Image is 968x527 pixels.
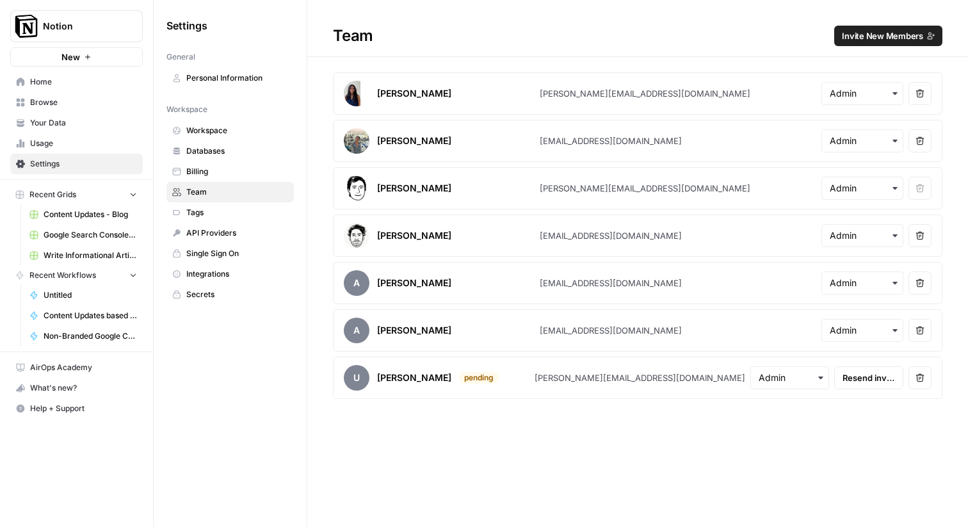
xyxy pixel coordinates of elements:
span: Integrations [186,268,288,280]
a: Content Updates based on keyword [24,305,143,326]
span: Notion [43,20,120,33]
input: Admin [830,182,895,195]
button: Help + Support [10,398,143,419]
span: Google Search Console - [DOMAIN_NAME] [44,229,137,241]
span: Databases [186,145,288,157]
a: Integrations [166,264,294,284]
span: A [344,270,369,296]
button: Invite New Members [834,26,942,46]
span: Billing [186,166,288,177]
button: Resend invite [834,366,903,389]
span: Recent Grids [29,189,76,200]
a: Your Data [10,113,143,133]
span: Single Sign On [186,248,288,259]
img: avatar [344,81,360,106]
img: avatar [344,128,369,154]
input: Admin [830,277,895,289]
a: Databases [166,141,294,161]
div: [PERSON_NAME] [377,229,451,242]
div: [PERSON_NAME] [377,371,451,384]
span: Usage [30,138,137,149]
a: Workspace [166,120,294,141]
span: Workspace [186,125,288,136]
div: [PERSON_NAME][EMAIL_ADDRESS][DOMAIN_NAME] [535,371,745,384]
span: Workspace [166,104,207,115]
img: avatar [344,223,369,248]
span: Recent Workflows [29,270,96,281]
a: Team [166,182,294,202]
a: Single Sign On [166,243,294,264]
span: AirOps Academy [30,362,137,373]
span: Team [186,186,288,198]
img: Notion Logo [15,15,38,38]
span: Help + Support [30,403,137,414]
div: [PERSON_NAME][EMAIL_ADDRESS][DOMAIN_NAME] [540,87,750,100]
a: Browse [10,92,143,113]
a: Personal Information [166,68,294,88]
div: [PERSON_NAME] [377,324,451,337]
span: Non-Branded Google Console [44,330,137,342]
a: API Providers [166,223,294,243]
a: AirOps Academy [10,357,143,378]
span: Your Data [30,117,137,129]
a: Usage [10,133,143,154]
button: New [10,47,143,67]
button: Recent Grids [10,185,143,204]
div: [PERSON_NAME][EMAIL_ADDRESS][DOMAIN_NAME] [540,182,750,195]
a: Home [10,72,143,92]
div: [EMAIL_ADDRESS][DOMAIN_NAME] [540,229,682,242]
span: Settings [30,158,137,170]
span: Settings [166,18,207,33]
input: Admin [830,87,895,100]
span: A [344,318,369,343]
span: New [61,51,80,63]
a: Google Search Console - [DOMAIN_NAME] [24,225,143,245]
div: [PERSON_NAME] [377,87,451,100]
span: Personal Information [186,72,288,84]
div: [PERSON_NAME] [377,134,451,147]
img: avatar [344,175,369,201]
span: Resend invite [843,371,895,384]
span: Tags [186,207,288,218]
input: Admin [830,229,895,242]
span: Write Informational Article [44,250,137,261]
div: [PERSON_NAME] [377,277,451,289]
span: Untitled [44,289,137,301]
a: Tags [166,202,294,223]
input: Admin [759,371,821,384]
span: u [344,365,369,391]
span: Browse [30,97,137,108]
a: Untitled [24,285,143,305]
input: Admin [830,134,895,147]
div: [PERSON_NAME] [377,182,451,195]
div: [EMAIL_ADDRESS][DOMAIN_NAME] [540,277,682,289]
span: General [166,51,195,63]
input: Admin [830,324,895,337]
button: What's new? [10,378,143,398]
button: Workspace: Notion [10,10,143,42]
span: Content Updates based on keyword [44,310,137,321]
a: Non-Branded Google Console [24,326,143,346]
a: Settings [10,154,143,174]
span: Invite New Members [842,29,923,42]
span: Secrets [186,289,288,300]
div: What's new? [11,378,142,398]
a: Billing [166,161,294,182]
div: [EMAIL_ADDRESS][DOMAIN_NAME] [540,134,682,147]
a: Secrets [166,284,294,305]
span: API Providers [186,227,288,239]
div: [EMAIL_ADDRESS][DOMAIN_NAME] [540,324,682,337]
button: Recent Workflows [10,266,143,285]
span: Home [30,76,137,88]
span: Content Updates - Blog [44,209,137,220]
a: Write Informational Article [24,245,143,266]
div: Team [307,26,968,46]
div: pending [459,372,499,384]
a: Content Updates - Blog [24,204,143,225]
